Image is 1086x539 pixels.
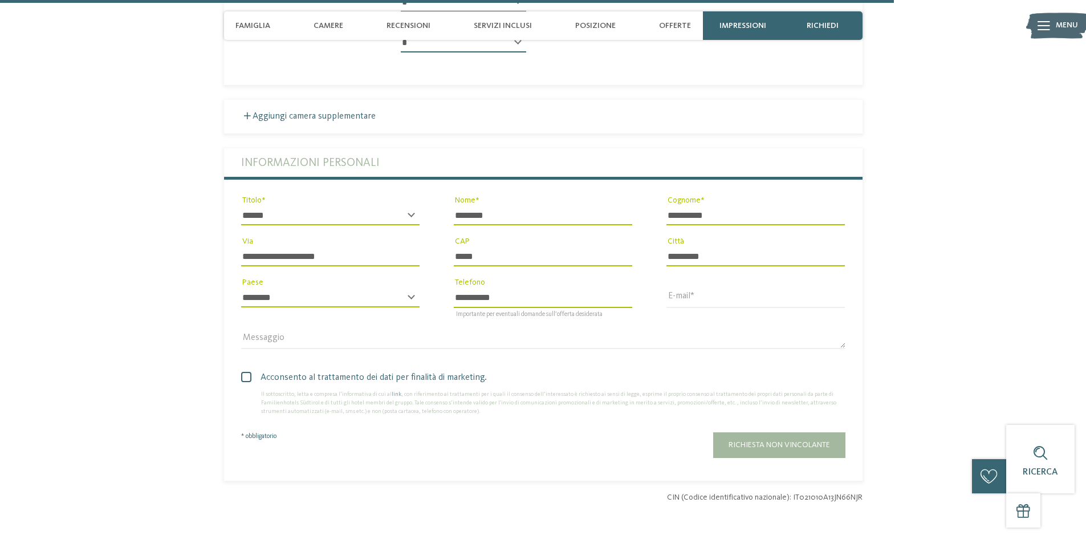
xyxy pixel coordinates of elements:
div: Il sottoscritto, letta e compresa l’informativa di cui al , con riferimento ai trattamenti per i ... [241,390,845,416]
button: Richiesta non vincolante [713,432,845,458]
span: Richiesta non vincolante [729,441,830,449]
span: Famiglia [235,21,270,31]
label: Aggiungi camera supplementare [241,112,376,121]
span: Offerte [659,21,691,31]
span: Recensioni [387,21,430,31]
span: Importante per eventuali domande sull’offerta desiderata [456,311,603,318]
a: link [392,391,401,397]
input: Acconsento al trattamento dei dati per finalità di marketing. [241,371,244,390]
label: Informazioni personali [241,148,845,177]
span: Posizione [575,21,616,31]
span: * obbligatorio [241,433,276,440]
span: CIN (Codice identificativo nazionale): IT021010A13JN66NJR [667,492,863,504]
span: Ricerca [1023,468,1058,477]
span: Acconsento al trattamento dei dati per finalità di marketing. [250,371,845,384]
span: Servizi inclusi [474,21,532,31]
span: Camere [314,21,343,31]
span: richiedi [807,21,839,31]
span: Impressioni [719,21,766,31]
